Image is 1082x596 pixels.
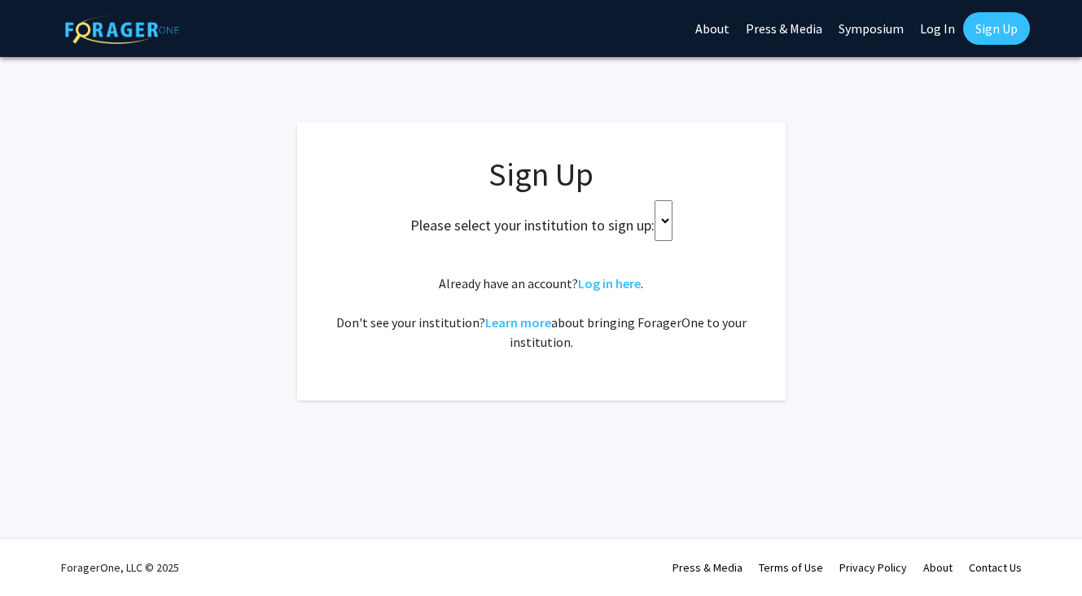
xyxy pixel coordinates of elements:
[578,275,641,291] a: Log in here
[923,560,953,575] a: About
[485,314,551,331] a: Learn more about bringing ForagerOne to your institution
[61,539,179,596] div: ForagerOne, LLC © 2025
[969,560,1022,575] a: Contact Us
[330,274,753,352] div: Already have an account? . Don't see your institution? about bringing ForagerOne to your institut...
[963,12,1030,45] a: Sign Up
[330,155,753,194] h1: Sign Up
[410,217,655,234] h2: Please select your institution to sign up:
[65,15,179,44] img: ForagerOne Logo
[672,560,743,575] a: Press & Media
[839,560,907,575] a: Privacy Policy
[759,560,823,575] a: Terms of Use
